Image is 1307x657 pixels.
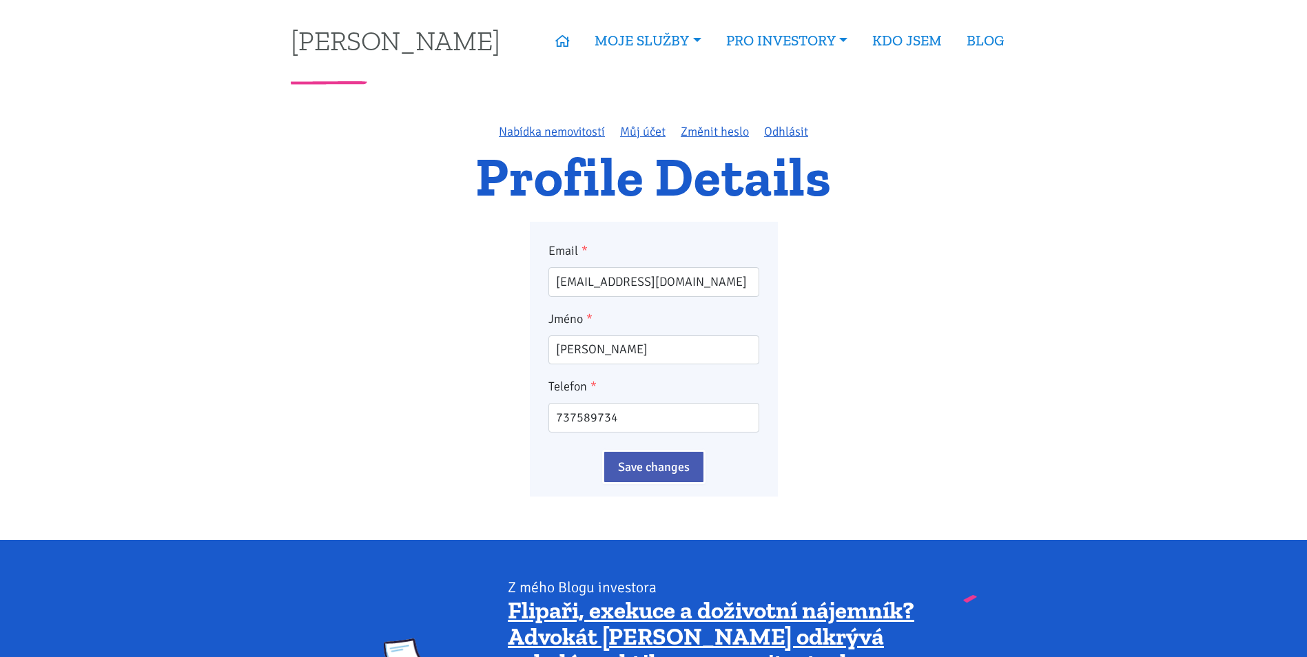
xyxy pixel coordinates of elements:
[548,309,759,328] label: Jméno
[508,578,923,597] div: Z mého Blogu investora
[602,450,706,484] input: Save changes
[860,25,954,56] a: KDO JSEM
[590,379,597,394] abbr: required
[620,124,666,139] a: Můj účet
[714,25,860,56] a: PRO INVESTORY
[586,311,593,326] abbr: required
[548,377,759,396] label: Telefon
[681,124,749,139] a: Změnit heslo
[548,241,759,260] label: Email
[954,25,1016,56] a: BLOG
[291,154,1016,200] h1: Profile Details
[499,124,605,139] a: Nabídka nemovitostí
[764,124,808,139] a: Odhlásit
[582,243,588,258] abbr: required
[291,27,500,54] a: [PERSON_NAME]
[582,25,713,56] a: MOJE SLUŽBY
